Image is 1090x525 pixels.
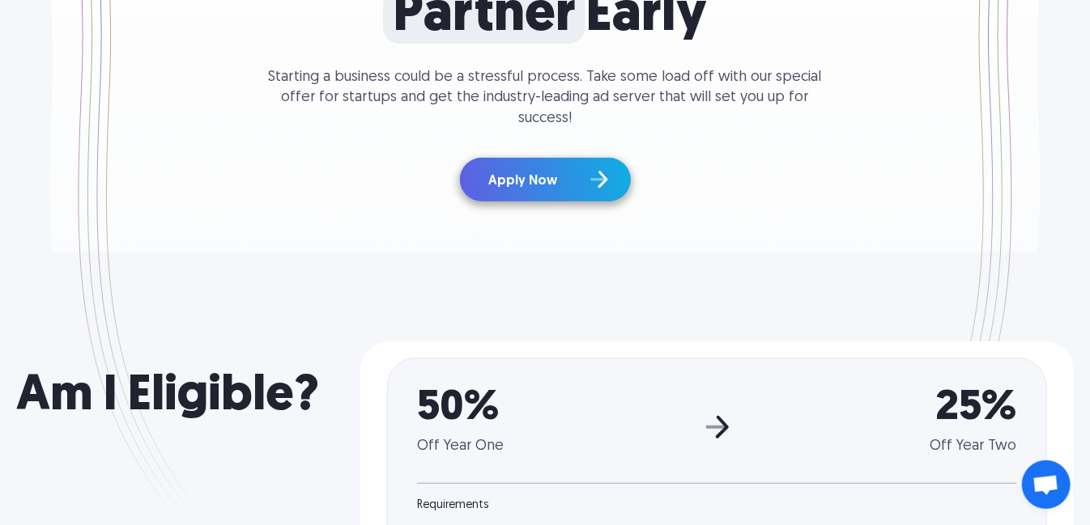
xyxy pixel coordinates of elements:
[460,158,631,201] a: Apply Now
[1022,460,1071,509] a: Open chat
[936,387,1017,430] div: 25%
[417,387,499,430] div: 50%
[930,439,1017,454] div: Off Year Two
[417,439,504,454] div: Off Year One
[417,500,1016,511] div: Requirements
[259,67,831,129] div: Starting a business could be a stressful process. Take some load off with our special offer for s...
